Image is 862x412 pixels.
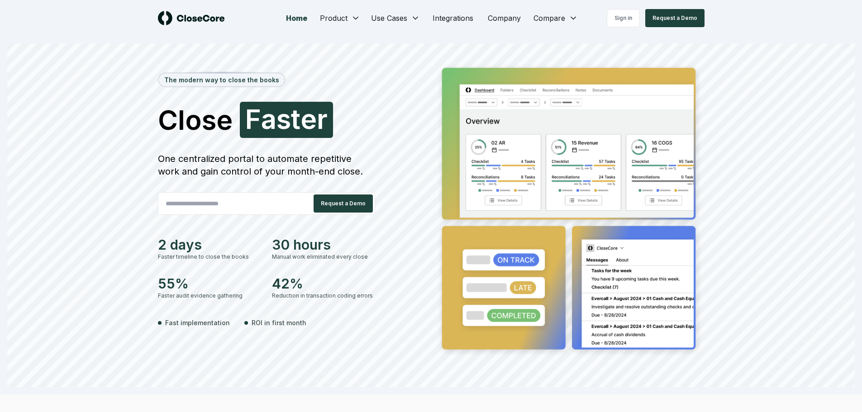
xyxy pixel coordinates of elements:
div: One centralized portal to automate repetitive work and gain control of your month-end close. [158,152,375,178]
div: 42% [272,275,375,292]
button: Product [314,9,366,27]
a: Home [279,9,314,27]
div: Faster timeline to close the books [158,253,261,261]
span: r [317,105,328,133]
span: Close [158,106,233,133]
span: ROI in first month [252,318,306,327]
button: Use Cases [366,9,425,27]
span: e [300,105,317,133]
div: 30 hours [272,237,375,253]
img: logo [158,11,225,25]
img: Jumbotron [435,62,705,359]
span: t [291,105,300,133]
span: s [276,105,291,133]
button: Request a Demo [645,9,705,27]
span: Fast implementation [165,318,230,327]
div: Reduction in transaction coding errors [272,292,375,300]
div: 2 days [158,237,261,253]
div: 55% [158,275,261,292]
a: Sign in [607,9,640,27]
span: Product [320,13,348,24]
button: Compare [528,9,583,27]
span: a [261,105,276,133]
div: Faster audit evidence gathering [158,292,261,300]
span: Use Cases [371,13,407,24]
a: Integrations [425,9,481,27]
div: Manual work eliminated every close [272,253,375,261]
div: The modern way to close the books [159,73,285,86]
span: F [245,105,261,133]
span: Compare [533,13,565,24]
a: Company [481,9,528,27]
button: Request a Demo [314,194,373,213]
